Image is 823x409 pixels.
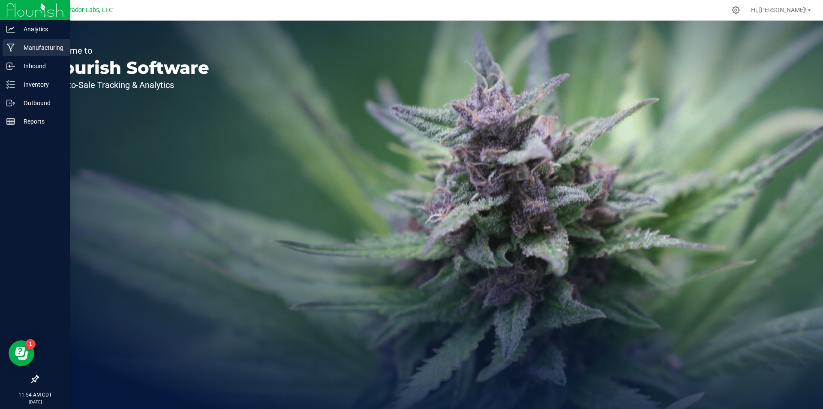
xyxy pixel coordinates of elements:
inline-svg: Reports [6,117,15,126]
inline-svg: Inbound [6,62,15,70]
iframe: Resource center [9,340,34,366]
div: Manage settings [730,6,741,14]
p: Analytics [15,24,66,34]
p: Welcome to [46,46,209,55]
span: Hi, [PERSON_NAME]! [751,6,807,13]
inline-svg: Manufacturing [6,43,15,52]
inline-svg: Analytics [6,25,15,33]
p: [DATE] [4,399,66,405]
p: Reports [15,116,66,127]
p: Manufacturing [15,42,66,53]
iframe: Resource center unread badge [25,339,36,349]
p: Flourish Software [46,59,209,76]
inline-svg: Inventory [6,80,15,89]
p: Outbound [15,98,66,108]
p: 11:54 AM CDT [4,391,66,399]
inline-svg: Outbound [6,99,15,107]
span: Curador Labs, LLC [62,6,113,14]
p: Inbound [15,61,66,71]
p: Seed-to-Sale Tracking & Analytics [46,81,209,89]
p: Inventory [15,79,66,90]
